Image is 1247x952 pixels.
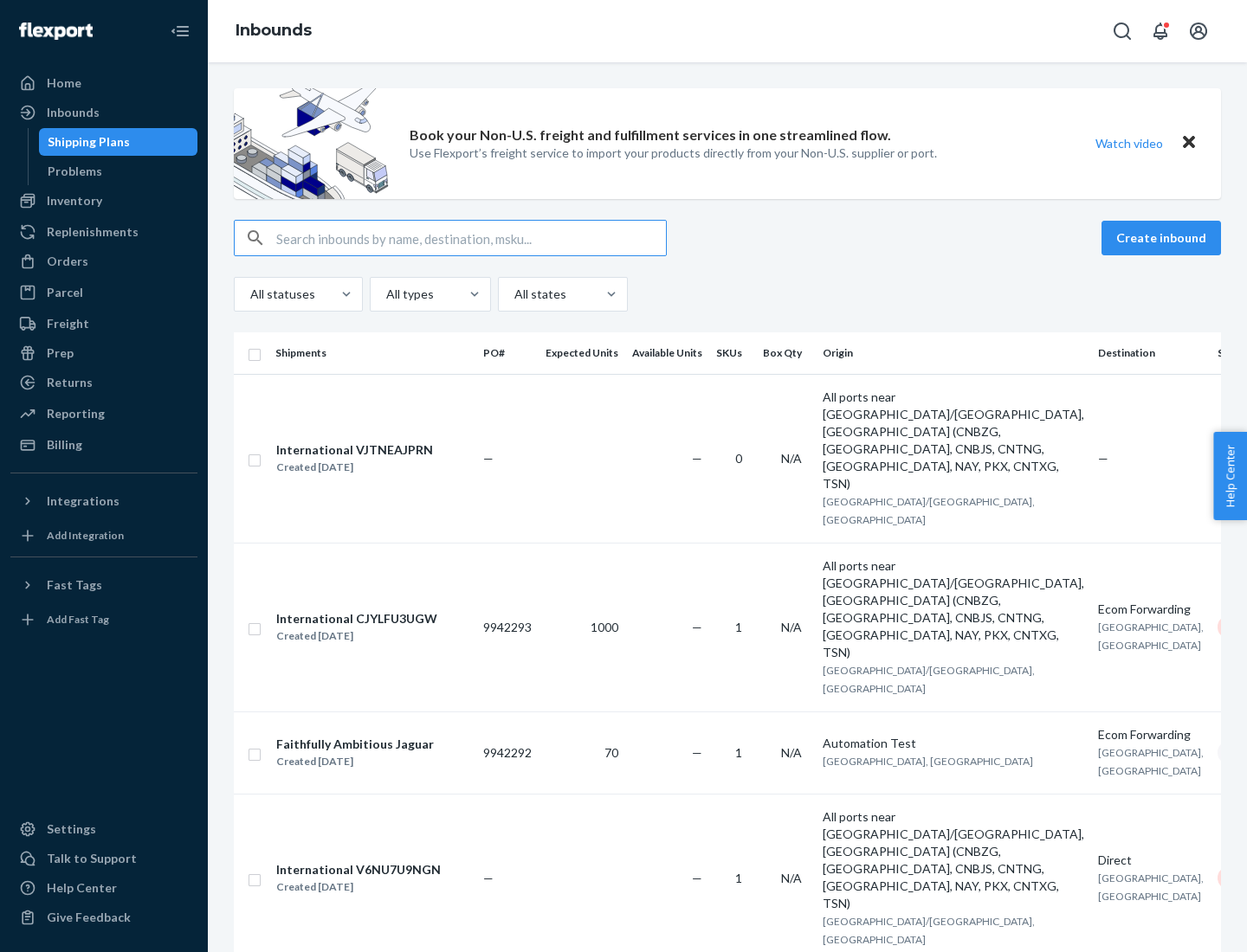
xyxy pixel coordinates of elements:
[10,874,197,902] a: Help Center
[47,850,137,867] div: Talk to Support
[10,310,197,338] a: Freight
[10,606,197,634] a: Add Fast Tag
[47,284,83,301] div: Parcel
[625,332,709,374] th: Available Units
[735,620,742,634] span: 1
[735,871,742,885] span: 1
[483,451,494,466] span: —
[10,99,197,126] a: Inbounds
[539,332,625,374] th: Expected Units
[10,339,197,367] a: Prep
[10,369,197,396] a: Returns
[756,332,816,374] th: Box Qty
[47,253,88,270] div: Orders
[276,221,666,255] input: Search inbounds by name, destination, msku...
[47,192,102,209] div: Inventory
[823,915,1035,946] span: [GEOGRAPHIC_DATA]/[GEOGRAPHIC_DATA], [GEOGRAPHIC_DATA]
[47,344,74,362] div: Prep
[48,133,130,151] div: Shipping Plans
[276,459,433,476] div: Created [DATE]
[823,389,1084,492] div: All ports near [GEOGRAPHIC_DATA]/[GEOGRAPHIC_DATA], [GEOGRAPHIC_DATA] (CNBZG, [GEOGRAPHIC_DATA], ...
[1098,451,1108,466] span: —
[1098,601,1204,618] div: Ecom Forwarding
[1098,621,1204,652] span: [GEOGRAPHIC_DATA], [GEOGRAPHIC_DATA]
[276,753,434,770] div: Created [DATE]
[19,23,93,40] img: Flexport logo
[823,735,1084,752] div: Automation Test
[276,627,437,645] div: Created [DATE]
[1102,221,1221,255] button: Create inbound
[47,223,139,241] div: Replenishments
[276,736,434,753] div: Faithfully Ambitious Jaguar
[709,332,756,374] th: SKUs
[276,441,433,459] div: International VJTNEAJPRN
[483,871,494,885] span: —
[823,664,1035,695] span: [GEOGRAPHIC_DATA]/[GEOGRAPHIC_DATA], [GEOGRAPHIC_DATA]
[781,871,802,885] span: N/A
[692,745,702,760] span: —
[47,528,124,543] div: Add Integration
[10,187,197,215] a: Inventory
[591,620,618,634] span: 1000
[735,451,742,466] span: 0
[476,332,539,374] th: PO#
[276,878,441,896] div: Created [DATE]
[47,315,89,332] div: Freight
[10,431,197,459] a: Billing
[236,21,312,40] a: Inbounds
[47,909,131,926] div: Give Feedback
[10,571,197,599] button: Fast Tags
[39,158,198,185] a: Problems
[823,808,1084,912] div: All ports near [GEOGRAPHIC_DATA]/[GEOGRAPHIC_DATA], [GEOGRAPHIC_DATA] (CNBZG, [GEOGRAPHIC_DATA], ...
[823,495,1035,526] span: [GEOGRAPHIC_DATA]/[GEOGRAPHIC_DATA], [GEOGRAPHIC_DATA]
[222,6,326,56] ol: breadcrumbs
[823,557,1084,661] div: All ports near [GEOGRAPHIC_DATA]/[GEOGRAPHIC_DATA], [GEOGRAPHIC_DATA] (CNBZG, [GEOGRAPHIC_DATA], ...
[47,612,109,627] div: Add Fast Tag
[276,861,441,878] div: International V6NU7U9NGN
[276,610,437,627] div: International CJYLFU3UGW
[692,620,702,634] span: —
[1098,872,1204,903] span: [GEOGRAPHIC_DATA], [GEOGRAPHIC_DATA]
[513,286,514,303] input: All states
[781,620,802,634] span: N/A
[1098,726,1204,743] div: Ecom Forwarding
[1105,14,1140,48] button: Open Search Box
[476,543,539,711] td: 9942293
[10,845,197,872] a: Talk to Support
[10,904,197,931] button: Give Feedback
[268,332,476,374] th: Shipments
[781,451,802,466] span: N/A
[47,820,96,838] div: Settings
[10,248,197,275] a: Orders
[10,400,197,428] a: Reporting
[163,14,197,48] button: Close Navigation
[1181,14,1216,48] button: Open account menu
[735,745,742,760] span: 1
[47,74,81,92] div: Home
[1213,432,1247,520] button: Help Center
[39,128,198,156] a: Shipping Plans
[1143,14,1178,48] button: Open notifications
[781,745,802,760] span: N/A
[476,711,539,794] td: 9942292
[47,374,93,391] div: Returns
[47,879,117,897] div: Help Center
[384,286,386,303] input: All types
[604,745,618,760] span: 70
[47,436,82,453] div: Billing
[410,125,891,145] p: Book your Non-U.S. freight and fulfillment services in one streamlined flow.
[48,163,102,180] div: Problems
[816,332,1091,374] th: Origin
[47,405,105,422] div: Reporting
[1091,332,1211,374] th: Destination
[410,145,937,162] p: Use Flexport’s freight service to import your products directly from your Non-U.S. supplier or port.
[47,576,102,594] div: Fast Tags
[10,815,197,843] a: Settings
[10,279,197,306] a: Parcel
[1098,852,1204,869] div: Direct
[10,218,197,246] a: Replenishments
[10,487,197,515] button: Integrations
[10,69,197,97] a: Home
[249,286,250,303] input: All statuses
